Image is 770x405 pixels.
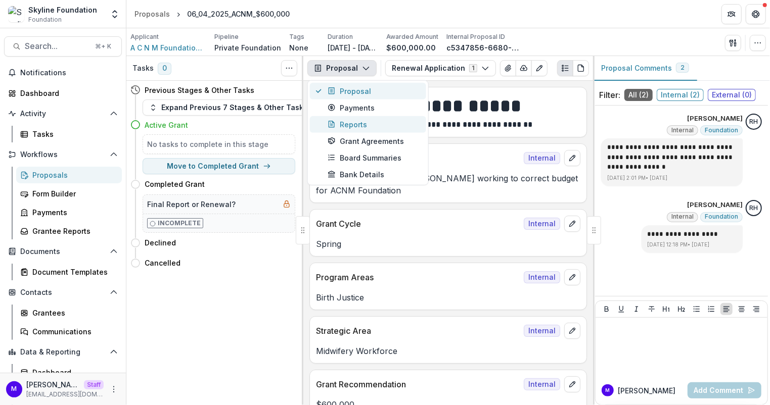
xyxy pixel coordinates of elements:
[16,223,122,239] a: Grantee Reports
[158,63,171,75] span: 0
[132,64,154,73] h3: Tasks
[20,288,106,297] span: Contacts
[32,226,114,236] div: Grantee Reports
[750,119,758,125] div: Roxanne Hanson
[134,9,170,19] div: Proposals
[93,41,113,52] div: ⌘ + K
[28,15,62,24] span: Foundation
[688,382,761,398] button: Add Comment
[4,146,122,163] button: Open Workflows
[328,103,420,113] div: Payments
[143,158,295,174] button: Move to Completed Grant
[328,119,420,130] div: Reports
[705,303,717,315] button: Ordered List
[746,4,766,24] button: Get Help
[84,380,104,389] p: Staff
[130,7,294,21] nav: breadcrumb
[316,291,580,303] p: Birth Justice
[500,60,516,76] button: View Attached Files
[624,89,653,101] span: All ( 2 )
[316,271,520,283] p: Program Areas
[660,303,672,315] button: Heading 1
[630,303,643,315] button: Italicize
[599,89,620,101] p: Filter:
[328,136,420,146] div: Grant Agreements
[316,172,580,196] p: [PERSON_NAME] and [PERSON_NAME] working to correct budget for ACNM Foundation
[328,169,420,180] div: Bank Details
[4,65,122,81] button: Notifications
[12,386,17,392] div: Maddie
[687,200,743,210] p: [PERSON_NAME]
[646,303,658,315] button: Strike
[708,89,756,101] span: External ( 0 )
[16,364,122,381] a: Dashboard
[143,99,314,116] button: Expand Previous 7 Stages & Other Tasks
[145,237,176,248] h4: Declined
[16,323,122,340] a: Communications
[328,86,420,96] div: Proposal
[524,152,560,164] span: Internal
[16,204,122,221] a: Payments
[671,127,694,134] span: Internal
[307,60,377,76] button: Proposal
[4,85,122,102] a: Dashboard
[386,42,436,53] p: $600,000.00
[606,388,610,393] div: Maddie
[20,150,106,159] span: Workflows
[4,284,122,300] button: Open Contacts
[524,271,560,283] span: Internal
[289,32,304,41] p: Tags
[32,170,114,180] div: Proposals
[531,60,548,76] button: Edit as form
[26,390,104,399] p: [EMAIL_ADDRESS][DOMAIN_NAME]
[750,303,762,315] button: Align Right
[446,42,522,53] p: c5347856-6680-495d-b6a7-00f80baca684
[4,344,122,360] button: Open Data & Reporting
[32,207,114,218] div: Payments
[16,167,122,183] a: Proposals
[16,126,122,142] a: Tasks
[316,345,580,357] p: Midwifery Workforce
[446,32,505,41] p: Internal Proposal ID
[289,42,308,53] p: None
[721,4,742,24] button: Partners
[26,379,80,390] p: [PERSON_NAME]
[564,269,580,285] button: edit
[671,213,694,220] span: Internal
[214,42,281,53] p: Private Foundation
[145,258,180,268] h4: Cancelled
[564,376,580,392] button: edit
[564,216,580,232] button: edit
[675,303,688,315] button: Heading 2
[20,348,106,357] span: Data & Reporting
[20,110,106,118] span: Activity
[736,303,748,315] button: Align Center
[281,60,297,76] button: Toggle View Cancelled Tasks
[16,264,122,280] a: Document Templates
[615,303,627,315] button: Underline
[158,219,201,228] p: Incomplete
[593,56,697,81] button: Proposal Comments
[130,7,174,21] a: Proposals
[316,378,520,390] p: Grant Recommendation
[4,106,122,122] button: Open Activity
[4,243,122,260] button: Open Documents
[386,32,438,41] p: Awarded Amount
[385,60,496,76] button: Renewal Application1
[328,42,378,53] p: [DATE] - [DATE]
[16,185,122,202] a: Form Builder
[108,383,120,395] button: More
[145,179,205,189] h4: Completed Grant
[25,41,89,51] span: Search...
[20,88,114,98] div: Dashboard
[720,303,733,315] button: Align Left
[681,64,685,71] span: 2
[16,305,122,321] a: Grantees
[130,42,206,53] a: A C N M Foundation Inc
[573,60,589,76] button: PDF view
[750,205,758,212] div: Roxanne Hanson
[328,32,353,41] p: Duration
[524,378,560,390] span: Internal
[648,241,737,248] p: [DATE] 12:18 PM • [DATE]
